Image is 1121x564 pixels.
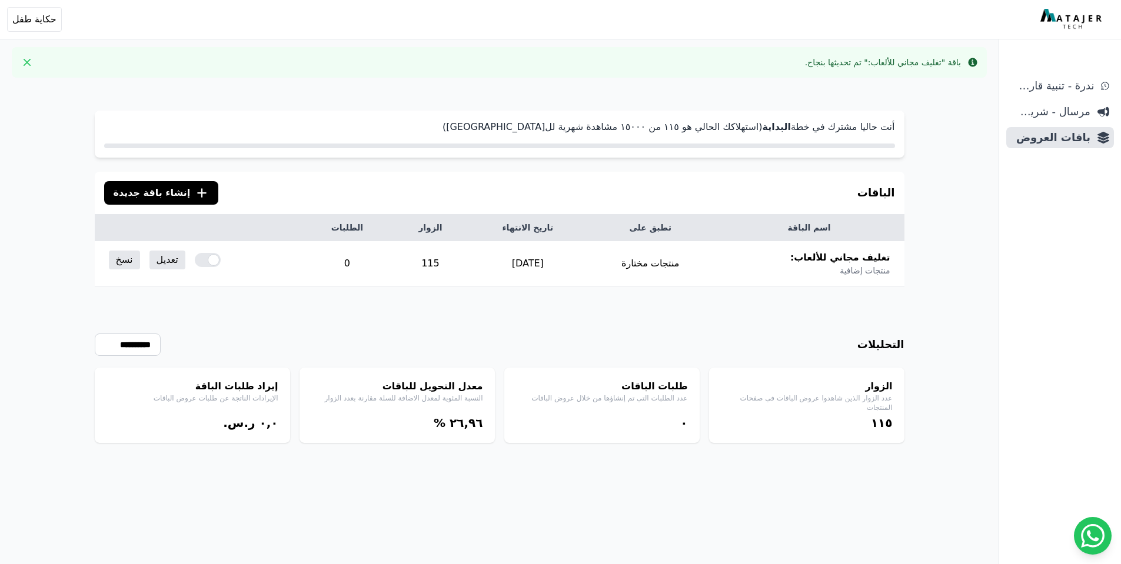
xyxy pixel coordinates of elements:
bdi: ٢٦,٩٦ [450,416,483,430]
span: مرسال - شريط دعاية [1011,104,1090,120]
span: ر.س. [223,416,255,430]
th: الطلبات [302,215,392,241]
h3: الباقات [857,185,895,201]
th: اسم الباقة [714,215,904,241]
td: 115 [392,241,469,286]
th: الزوار [392,215,469,241]
span: % [434,416,445,430]
p: النسبة المئوية لمعدل الاضافة للسلة مقارنة بعدد الزوار [311,393,483,403]
p: عدد الزوار الذين شاهدوا عروض الباقات في صفحات المنتجات [721,393,893,412]
span: باقات العروض [1011,129,1090,146]
span: تغليف مجاني للألعاب: [790,251,890,265]
button: إنشاء باقة جديدة [104,181,219,205]
button: Close [18,53,36,72]
img: MatajerTech Logo [1040,9,1105,30]
h4: طلبات الباقات [516,379,688,393]
div: باقة "تغليف مجاني للألعاب:" تم تحديثها بنجاح. [805,56,961,68]
strong: البداية [762,121,790,132]
p: الإيرادات الناتجة عن طلبات عروض الباقات [107,393,278,403]
td: 0 [302,241,392,286]
h3: التحليلات [857,336,904,353]
span: منتجات إضافية [840,265,890,276]
bdi: ۰,۰ [259,416,278,430]
div: ۰ [516,415,688,431]
span: ندرة - تنبية قارب علي النفاذ [1011,78,1094,94]
a: نسخ [109,251,140,269]
th: تاريخ الانتهاء [469,215,587,241]
td: منتجات مختارة [587,241,714,286]
button: حكاية طفل [7,7,62,32]
h4: إيراد طلبات الباقة [107,379,278,393]
h4: الزوار [721,379,893,393]
div: ١١٥ [721,415,893,431]
p: أنت حاليا مشترك في خطة (استهلاكك الحالي هو ١١٥ من ١٥۰۰۰ مشاهدة شهرية لل[GEOGRAPHIC_DATA]) [104,120,895,134]
td: [DATE] [469,241,587,286]
p: عدد الطلبات التي تم إنشاؤها من خلال عروض الباقات [516,393,688,403]
a: تعديل [149,251,185,269]
th: تطبق على [587,215,714,241]
span: حكاية طفل [12,12,56,26]
h4: معدل التحويل للباقات [311,379,483,393]
span: إنشاء باقة جديدة [114,186,191,200]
